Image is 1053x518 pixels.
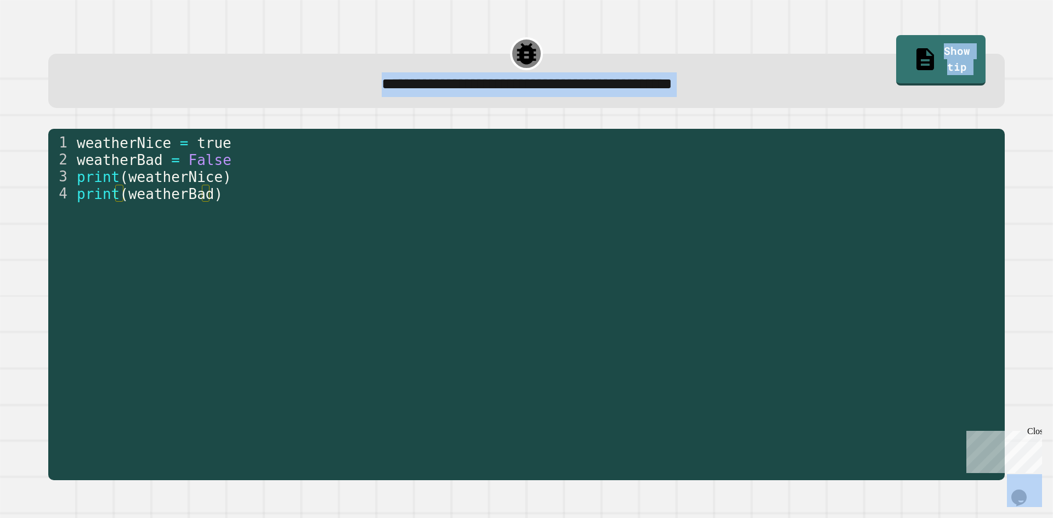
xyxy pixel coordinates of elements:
[120,169,128,185] span: (
[1007,474,1042,507] iframe: chat widget
[179,135,188,151] span: =
[48,185,75,202] div: 4
[48,134,75,151] div: 1
[962,426,1042,473] iframe: chat widget
[128,186,214,202] span: weatherBad
[171,152,180,168] span: =
[120,186,128,202] span: (
[77,152,163,168] span: weatherBad
[128,169,223,185] span: weatherNice
[4,4,76,70] div: Chat with us now!Close
[214,186,223,202] span: )
[188,152,231,168] span: False
[48,151,75,168] div: 2
[77,186,120,202] span: print
[896,35,986,86] a: Show tip
[77,169,120,185] span: print
[223,169,231,185] span: )
[77,135,171,151] span: weatherNice
[48,168,75,185] div: 3
[197,135,231,151] span: true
